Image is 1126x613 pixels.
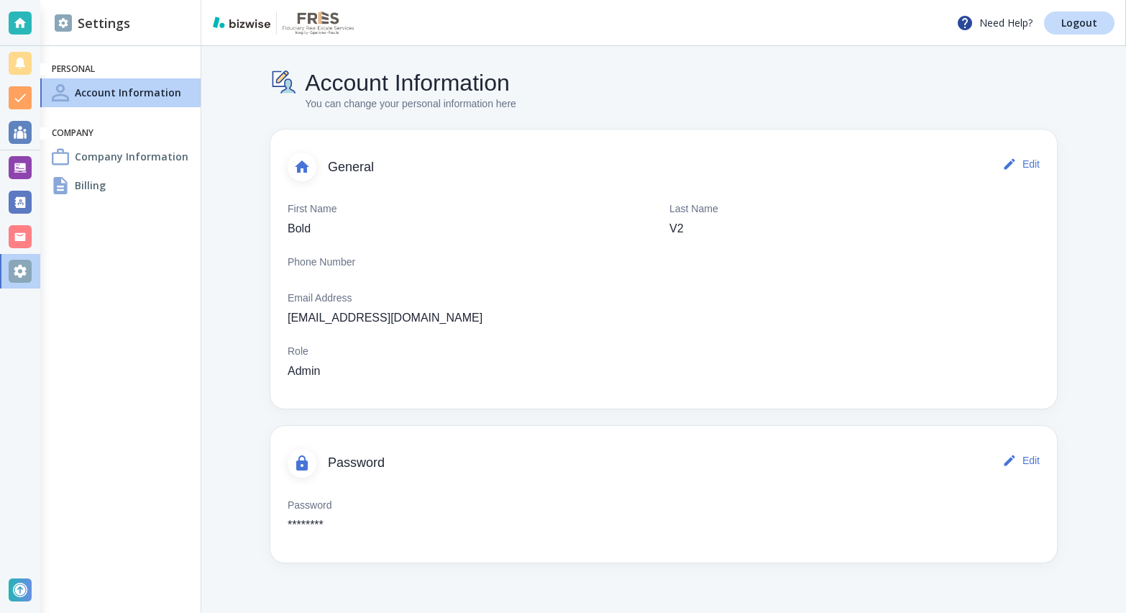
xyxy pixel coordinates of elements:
p: Last Name [669,201,718,217]
h2: Settings [55,14,130,33]
h4: Account Information [75,85,181,100]
a: Company InformationCompany Information [40,142,201,171]
p: Phone Number [288,255,355,271]
a: BillingBilling [40,171,201,200]
img: DashboardSidebarSettings.svg [55,14,72,32]
img: Bold V2 [283,12,354,35]
span: General [328,160,999,176]
p: Email Address [288,291,352,306]
p: V2 [669,220,684,237]
button: Edit [999,446,1045,475]
p: First Name [288,201,337,217]
p: Bold [288,220,311,237]
img: Account Information [270,69,299,96]
p: Role [288,344,308,360]
p: You can change your personal information here [305,96,516,112]
img: bizwise [213,17,270,28]
a: Account InformationAccount Information [40,78,201,107]
p: Need Help? [956,14,1033,32]
p: [EMAIL_ADDRESS][DOMAIN_NAME] [288,309,482,327]
h4: Account Information [305,69,516,96]
p: Admin [288,363,320,380]
h6: Company [52,127,189,140]
h6: Personal [52,63,189,76]
h4: Billing [75,178,106,193]
p: Logout [1061,18,1097,28]
button: Edit [999,150,1045,178]
h4: Company Information [75,149,188,164]
p: Password [288,498,331,514]
a: Logout [1044,12,1114,35]
span: Password [328,455,999,471]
